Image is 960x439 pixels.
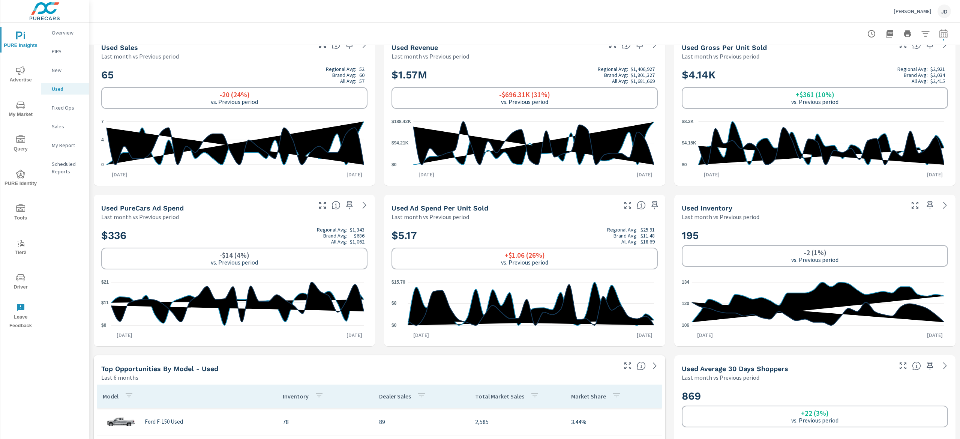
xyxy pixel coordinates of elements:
p: Ford F-150 Used [145,418,183,425]
p: 57 [359,78,364,84]
p: Brand Avg: [332,72,356,78]
text: 0 [101,162,104,167]
p: $25.91 [640,227,655,233]
p: [DATE] [408,331,434,339]
p: vs. Previous period [211,259,258,266]
h2: 869 [682,389,948,403]
p: Last month vs Previous period [391,52,469,61]
p: Regional Avg: [897,66,928,72]
p: Regional Avg: [607,227,637,233]
div: nav menu [0,23,41,333]
text: $8.3K [682,119,694,124]
p: Brand Avg: [904,72,928,78]
p: $18.69 [640,239,655,245]
p: $2,921 [930,66,945,72]
button: Make Fullscreen [909,199,921,211]
p: Last month vs Previous period [682,212,759,221]
p: Inventory [283,392,309,400]
text: $188.42K [391,119,411,124]
span: PURE Insights [3,32,39,50]
p: Model [103,392,118,400]
text: $21 [101,280,109,285]
text: $94.21K [391,141,409,146]
h6: +22 (3%) [801,409,829,417]
text: $15.70 [391,280,405,285]
a: See more details in report [358,199,370,211]
p: [DATE] [631,171,658,178]
text: 7 [101,119,104,124]
h2: $4.14K [682,66,948,84]
button: Make Fullscreen [897,360,909,372]
p: [DATE] [922,331,948,339]
p: Last month vs Previous period [101,52,179,61]
p: All Avg: [612,78,628,84]
p: $2,415 [930,78,945,84]
p: Market Share [571,392,606,400]
p: $11.48 [640,233,655,239]
p: All Avg: [621,239,637,245]
h5: Used Gross Per Unit Sold [682,44,767,51]
h5: Used Inventory [682,204,732,212]
span: Tier2 [3,239,39,257]
p: Last month vs Previous period [682,373,759,382]
button: Apply Filters [918,26,933,41]
p: $686 [354,233,364,239]
button: "Export Report to PDF" [882,26,897,41]
p: New [52,66,83,74]
button: Make Fullscreen [622,360,634,372]
h5: Top Opportunities by Model - Used [101,365,218,373]
div: Fixed Ops [41,102,89,113]
p: 3.44% [571,417,656,426]
p: Sales [52,123,83,130]
p: [DATE] [341,331,367,339]
h2: 195 [682,229,948,242]
p: Total Market Sales [475,392,524,400]
p: 78 [283,417,367,426]
text: 4 [101,137,104,143]
p: Overview [52,29,83,36]
span: Advertise [3,66,39,84]
p: $1,801,327 [631,72,655,78]
span: Query [3,135,39,153]
p: $1,406,927 [631,66,655,72]
h6: -$696.31K (31%) [499,91,550,98]
div: PIPA [41,46,89,57]
div: My Report [41,140,89,151]
text: $0 [101,323,106,328]
div: Used [41,83,89,95]
text: $8 [391,301,397,306]
p: Brand Avg: [613,233,637,239]
p: [DATE] [106,171,133,178]
h5: Used Sales [101,44,138,51]
p: Regional Avg: [326,66,356,72]
p: Last month vs Previous period [101,212,179,221]
h5: Used Ad Spend Per Unit Sold [391,204,488,212]
p: [DATE] [111,331,138,339]
span: PURE Identity [3,170,39,188]
span: Save this to your personalized report [924,360,936,372]
p: [DATE] [341,171,367,178]
span: Tools [3,204,39,223]
p: Last month vs Previous period [682,52,759,61]
p: 52 [359,66,364,72]
text: $0 [391,323,397,328]
p: Brand Avg: [604,72,628,78]
button: Make Fullscreen [316,199,328,211]
p: $1,062 [350,239,364,245]
div: Overview [41,27,89,38]
div: New [41,65,89,76]
p: vs. Previous period [211,98,258,105]
p: [DATE] [699,171,725,178]
h5: Used PureCars Ad Spend [101,204,184,212]
text: $0 [682,162,687,167]
h6: -$14 (4%) [219,251,249,259]
span: Leave Feedback [3,303,39,330]
div: JD [937,5,951,18]
p: [PERSON_NAME] [894,8,931,15]
span: Save this to your personalized report [343,199,355,211]
p: Fixed Ops [52,104,83,111]
p: 2,585 [475,417,559,426]
p: vs. Previous period [501,259,548,266]
text: 106 [682,323,689,328]
span: Save this to your personalized report [924,199,936,211]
